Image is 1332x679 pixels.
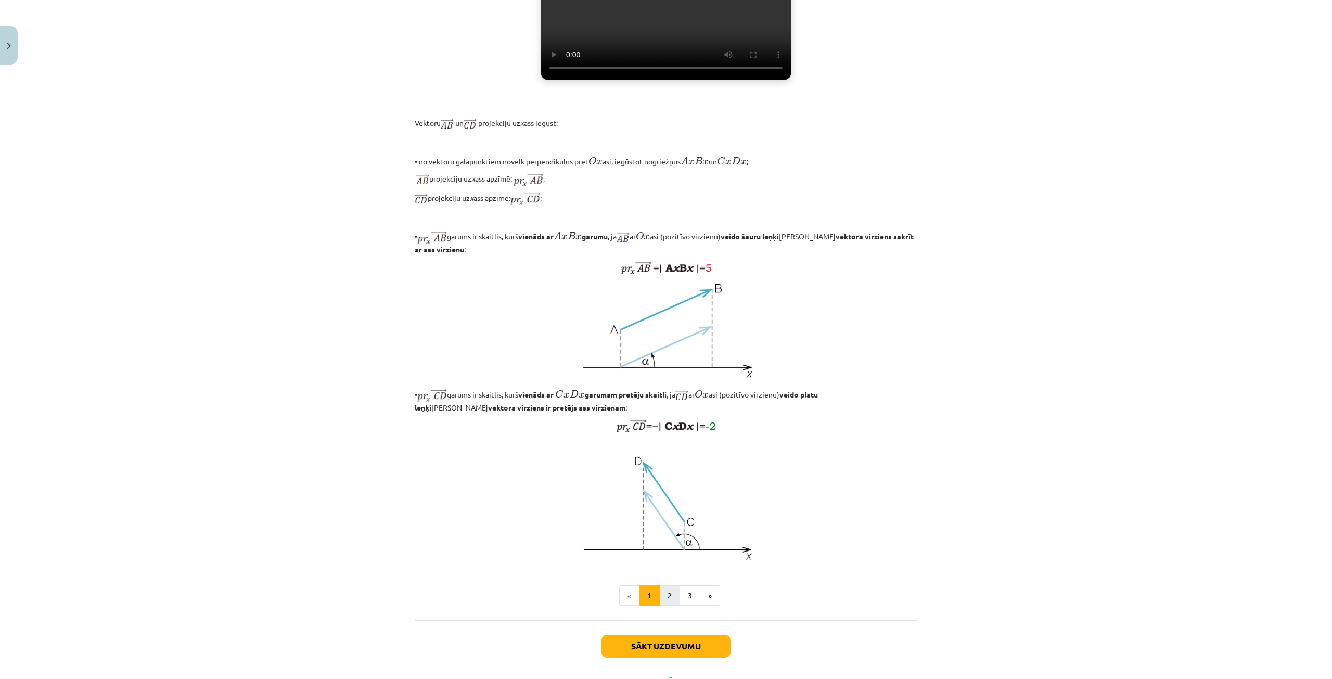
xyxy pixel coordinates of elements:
[639,585,660,606] button: 1
[7,43,11,49] img: icon-close-lesson-0947bae3869378f0d4975bcd49f059093ad1ed9edebbc8119c70593378902aed.svg
[415,387,917,413] p: • garums ir skaitlis, kurš , ja ar asi (pozitīvo virzienu) [PERSON_NAME] :
[415,193,917,206] p: projekciju uz ass apzīmē: ;
[695,390,702,398] span: O
[659,585,680,606] button: 2
[702,393,709,398] span: x
[471,174,475,183] i: x
[568,232,575,240] span: B
[717,157,725,165] span: C
[680,585,700,606] button: 3
[488,403,625,412] b: vektora virziens ir pretējs ass virzienam
[688,160,695,165] span: x
[575,235,582,240] span: x
[579,393,585,398] span: x
[695,157,702,165] span: B
[732,157,740,165] span: D
[415,173,917,186] p: projekciju uz ass apzīmē: ,
[563,393,570,398] span: x
[702,160,709,165] span: x
[415,229,917,255] p: • garums ir skaitlis, kurš , ja ar asi (pozitīvo virzienu) [PERSON_NAME] :
[596,160,603,165] span: x
[644,235,650,240] span: x
[415,390,818,412] b: veido platu leņķi
[470,193,473,202] i: x
[601,635,731,658] button: Sākt uzdevumu
[415,154,917,167] p: • no vektoru galapunktiem novelk perpendikulus pret asi, iegūstot nogriežņus un ;
[554,232,561,240] span: A
[740,160,747,165] span: x
[588,157,596,165] span: O
[415,232,914,254] b: vektora virziens sakrīt ar ass virzienu
[415,585,917,606] nav: Page navigation example
[725,160,732,165] span: x
[554,390,667,399] b: garumam pretēju skaitli
[415,118,917,131] p: Vektoru un projekciju uz ass iegūst:
[518,232,608,241] b: vienāds ar garumu
[570,390,579,398] span: D
[700,585,720,606] button: »
[681,157,688,165] span: A
[636,232,644,240] span: O
[721,232,779,241] b: veido šauru leņķi
[555,390,563,398] span: C
[520,118,524,127] i: x
[518,390,554,399] b: vienāds ar
[561,235,568,240] span: x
